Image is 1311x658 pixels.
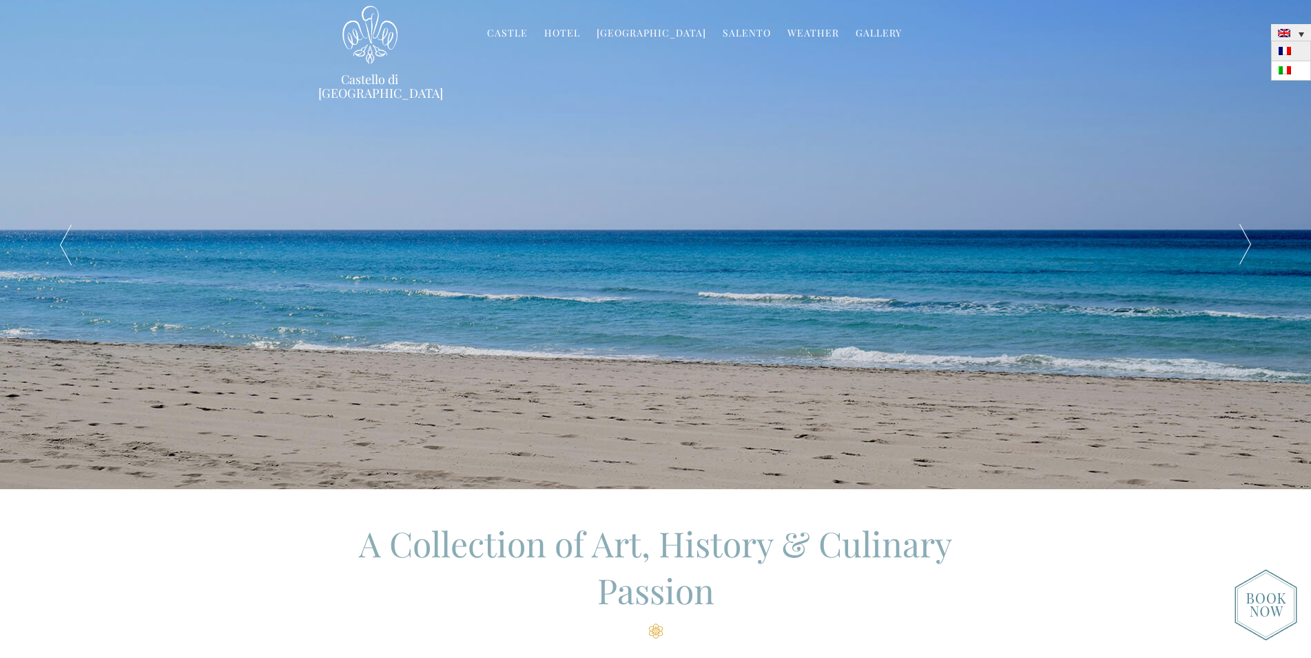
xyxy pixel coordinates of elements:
[856,26,902,42] a: Gallery
[544,26,580,42] a: Hotel
[597,26,706,42] a: [GEOGRAPHIC_DATA]
[318,72,422,100] a: Castello di [GEOGRAPHIC_DATA]
[1279,66,1291,74] img: Italian
[487,26,528,42] a: Castle
[1235,569,1297,641] img: new-booknow.png
[359,520,952,613] span: A Collection of Art, History & Culinary Passion
[723,26,771,42] a: Salento
[787,26,839,42] a: Weather
[1278,29,1290,37] img: English
[342,6,398,64] img: Castello di Ugento
[1279,47,1291,55] img: French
